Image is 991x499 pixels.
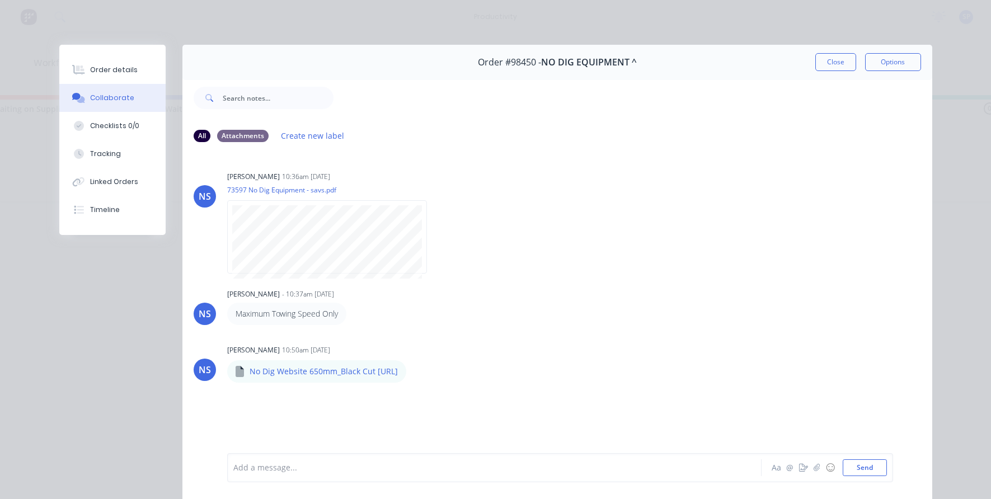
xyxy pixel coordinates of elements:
[199,307,211,321] div: NS
[90,205,120,215] div: Timeline
[865,53,921,71] button: Options
[478,57,541,68] span: Order #98450 -
[275,128,350,143] button: Create new label
[90,93,134,103] div: Collaborate
[223,87,334,109] input: Search notes...
[282,345,330,355] div: 10:50am [DATE]
[815,53,856,71] button: Close
[59,140,166,168] button: Tracking
[199,363,211,376] div: NS
[90,149,121,159] div: Tracking
[59,56,166,84] button: Order details
[227,345,280,355] div: [PERSON_NAME]
[783,461,797,474] button: @
[282,172,330,182] div: 10:36am [DATE]
[59,168,166,196] button: Linked Orders
[59,112,166,140] button: Checklists 0/0
[90,121,139,131] div: Checklists 0/0
[250,366,398,377] p: No Dig Website 650mm_Black Cut [URL]
[541,57,637,68] span: NO DIG EQUIPMENT ^
[236,308,338,319] p: Maximum Towing Speed Only
[227,185,438,195] p: 73597 No Dig Equipment - savs.pdf
[227,289,280,299] div: [PERSON_NAME]
[770,461,783,474] button: Aa
[227,172,280,182] div: [PERSON_NAME]
[199,190,211,203] div: NS
[194,130,210,142] div: All
[217,130,269,142] div: Attachments
[90,65,138,75] div: Order details
[824,461,837,474] button: ☺
[59,84,166,112] button: Collaborate
[282,289,334,299] div: - 10:37am [DATE]
[59,196,166,224] button: Timeline
[90,177,138,187] div: Linked Orders
[843,459,887,476] button: Send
